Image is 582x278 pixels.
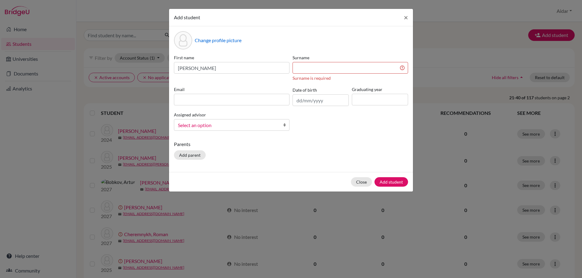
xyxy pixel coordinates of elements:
[174,86,289,93] label: Email
[351,177,372,187] button: Close
[399,9,413,26] button: Close
[352,86,408,93] label: Graduating year
[293,75,408,81] div: Surname is required
[293,54,408,61] label: Surname
[178,121,278,129] span: Select an option
[404,13,408,22] span: ×
[174,54,289,61] label: First name
[174,31,192,49] div: Profile picture
[293,94,349,106] input: dd/mm/yyyy
[374,177,408,187] button: Add student
[174,14,200,20] span: Add student
[293,87,317,93] label: Date of birth
[174,141,408,148] p: Parents
[174,150,206,160] button: Add parent
[174,112,206,118] label: Assigned advisor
